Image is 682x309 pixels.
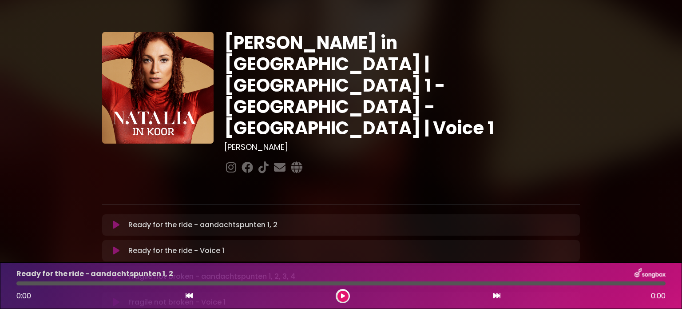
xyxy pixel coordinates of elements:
[651,291,666,301] span: 0:00
[224,142,580,152] h3: [PERSON_NAME]
[16,291,31,301] span: 0:00
[102,32,214,144] img: YTVS25JmS9CLUqXqkEhs
[16,269,173,279] p: Ready for the ride - aandachtspunten 1, 2
[128,245,224,256] p: Ready for the ride - Voice 1
[224,32,580,139] h1: [PERSON_NAME] in [GEOGRAPHIC_DATA] | [GEOGRAPHIC_DATA] 1 - [GEOGRAPHIC_DATA] - [GEOGRAPHIC_DATA] ...
[128,220,278,230] p: Ready for the ride - aandachtspunten 1, 2
[634,268,666,280] img: songbox-logo-white.png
